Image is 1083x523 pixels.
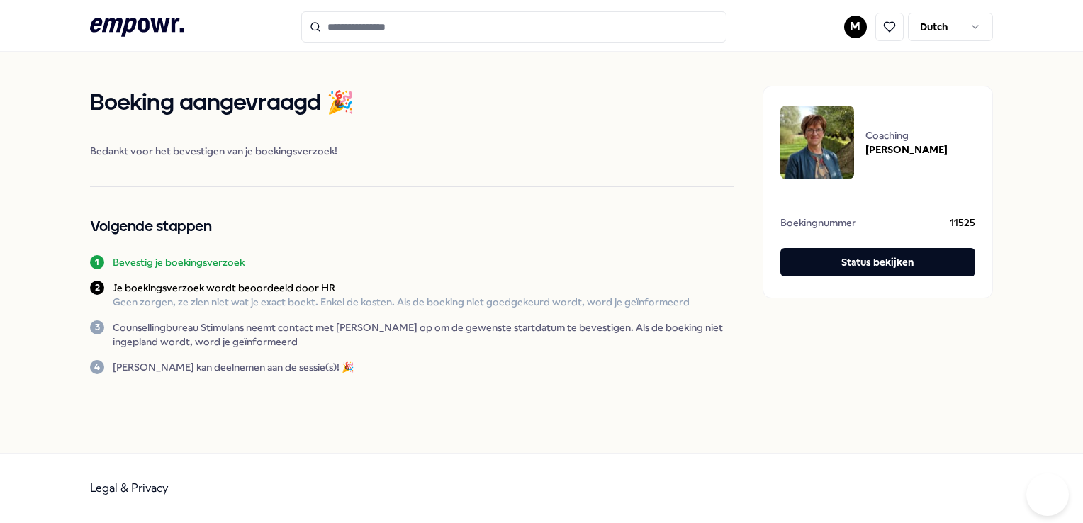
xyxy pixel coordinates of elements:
[90,255,104,269] div: 1
[90,144,734,158] span: Bedankt voor het bevestigen van je boekingsverzoek!
[780,248,975,281] a: Status bekijken
[301,11,726,43] input: Search for products, categories or subcategories
[865,142,948,157] span: [PERSON_NAME]
[1026,473,1069,516] iframe: Help Scout Beacon - Open
[90,86,734,121] h1: Boeking aangevraagd 🎉
[865,128,948,142] span: Coaching
[113,295,690,309] p: Geen zorgen, ze zien niet wat je exact boekt. Enkel de kosten. Als de boeking niet goedgekeurd wo...
[780,215,856,234] span: Boekingnummer
[90,215,734,238] h2: Volgende stappen
[113,255,245,269] p: Bevestig je boekingsverzoek
[90,281,104,295] div: 2
[844,16,867,38] button: M
[113,360,354,374] p: [PERSON_NAME] kan deelnemen aan de sessie(s)! 🎉
[90,481,169,495] a: Legal & Privacy
[950,215,975,234] span: 11525
[780,106,854,179] img: package image
[113,320,734,349] p: Counsellingbureau Stimulans neemt contact met [PERSON_NAME] op om de gewenste startdatum te beves...
[113,281,690,295] p: Je boekingsverzoek wordt beoordeeld door HR
[90,320,104,334] div: 3
[90,360,104,374] div: 4
[780,248,975,276] button: Status bekijken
